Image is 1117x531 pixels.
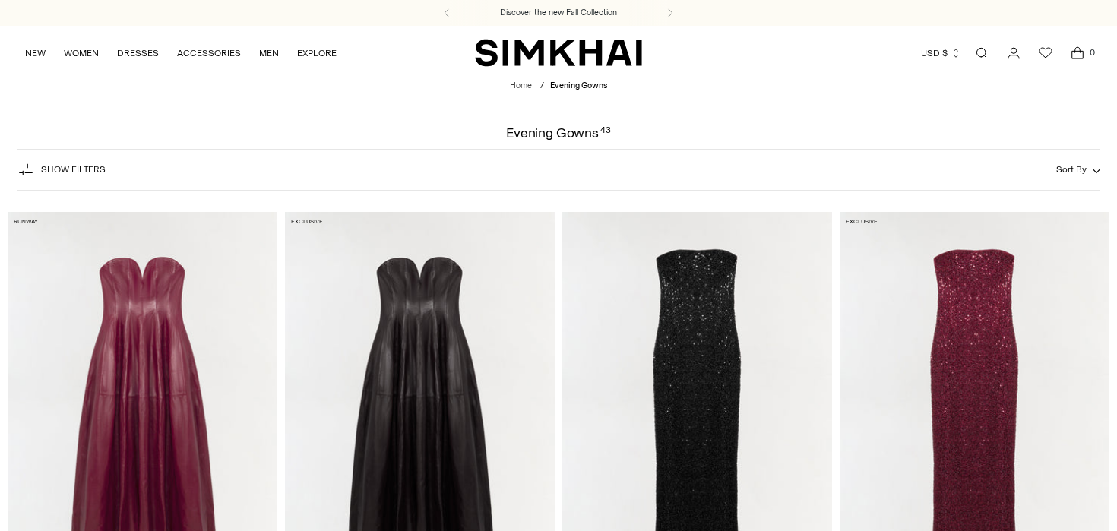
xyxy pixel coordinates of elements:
a: DRESSES [117,36,159,70]
a: ACCESSORIES [177,36,241,70]
div: 43 [600,126,611,140]
a: Go to the account page [998,38,1029,68]
a: Open cart modal [1062,38,1093,68]
button: USD $ [921,36,961,70]
a: Open search modal [967,38,997,68]
a: NEW [25,36,46,70]
button: Sort By [1056,161,1100,178]
a: EXPLORE [297,36,337,70]
a: SIMKHAI [475,38,642,68]
span: 0 [1085,46,1099,59]
button: Show Filters [17,157,106,182]
a: Home [510,81,532,90]
span: Evening Gowns [550,81,607,90]
a: Discover the new Fall Collection [500,7,617,19]
span: Show Filters [41,164,106,175]
span: Sort By [1056,164,1087,175]
a: MEN [259,36,279,70]
a: WOMEN [64,36,99,70]
nav: breadcrumbs [510,80,607,93]
div: / [540,80,544,93]
h1: Evening Gowns [506,126,611,140]
a: Wishlist [1030,38,1061,68]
